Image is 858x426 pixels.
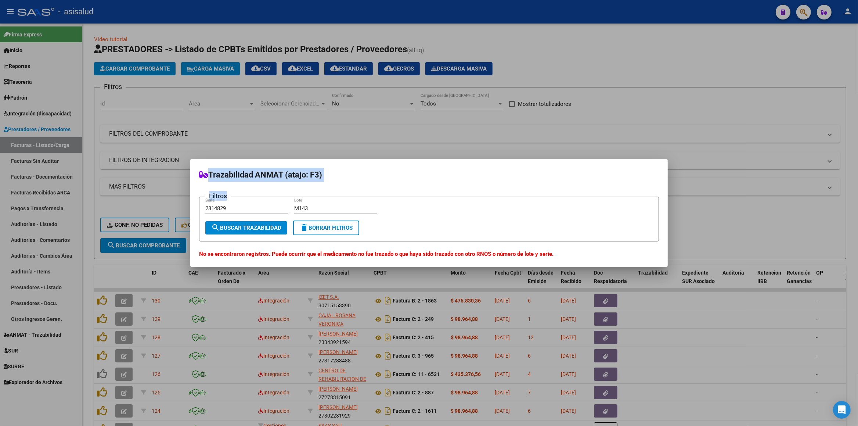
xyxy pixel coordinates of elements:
h3: Filtros [205,191,231,201]
strong: No se encontraron registros. Puede ocurrir que el medicamento no fue trazado o que haya sido traz... [199,251,554,257]
span: Buscar Trazabilidad [211,225,281,231]
button: Buscar Trazabilidad [205,221,287,235]
mat-icon: delete [300,223,309,232]
div: Open Intercom Messenger [833,401,851,419]
button: Borrar Filtros [293,221,359,235]
span: Borrar Filtros [300,225,353,231]
h2: Trazabilidad ANMAT (atajo: F3) [199,168,659,182]
mat-icon: search [211,223,220,232]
